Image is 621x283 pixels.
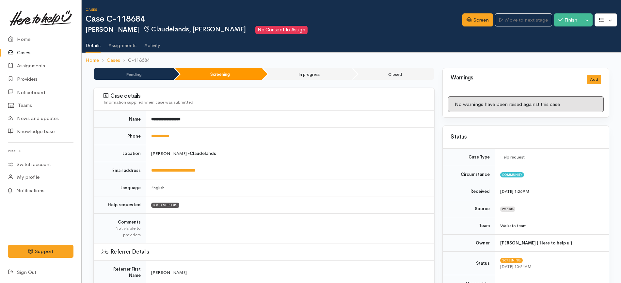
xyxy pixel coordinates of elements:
[255,26,308,34] span: No Consent to Assign
[82,53,621,68] nav: breadcrumb
[495,13,552,27] a: Move to next stage
[151,151,216,156] span: [PERSON_NAME] »
[146,179,434,196] td: English
[151,203,179,208] span: FOOD SUPPORT
[94,179,146,196] td: Language
[554,13,581,27] button: Finish
[451,134,601,140] h3: Status
[143,25,246,33] span: Claudelands, [PERSON_NAME]
[86,8,462,11] h6: Cases
[443,166,495,183] td: Circumstance
[86,26,462,34] h2: [PERSON_NAME]
[104,93,426,99] h3: Case details
[451,75,579,81] h3: Warnings
[353,68,434,80] li: Closed
[495,149,609,166] td: Help request
[443,252,495,275] td: Status
[107,57,120,64] a: Cases
[500,258,523,263] span: Screening
[120,57,150,64] li: C-118684
[94,111,146,128] td: Name
[500,263,601,270] div: [DATE] 10:24AM
[500,189,529,194] time: [DATE] 1:26PM
[94,128,146,145] td: Phone
[86,14,462,24] h1: Case C-118684
[462,13,493,27] a: Screen
[94,196,146,214] td: Help requested
[151,270,187,275] span: [PERSON_NAME]
[443,234,495,252] td: Owner
[94,162,146,179] td: Email address
[8,146,73,155] h6: Profile
[443,183,495,200] td: Received
[102,225,141,238] div: Not visible to providers
[500,172,524,177] span: Community
[102,249,426,255] h3: Referrer Details
[500,223,527,228] span: Waikato team
[443,149,495,166] td: Case Type
[144,34,160,52] a: Activity
[94,145,146,162] td: Location
[108,34,136,52] a: Assignments
[263,68,352,80] li: In progress
[104,99,426,106] div: Information supplied when case was submitted
[443,217,495,235] td: Team
[587,75,601,84] button: Add
[175,68,262,80] li: Screening
[443,200,495,217] td: Source
[94,68,174,80] li: Pending
[190,151,216,156] b: Claudelands
[8,245,73,258] button: Support
[94,213,146,243] td: Comments
[86,34,101,53] a: Details
[500,207,515,212] span: Website
[86,57,99,64] a: Home
[500,240,572,246] b: [PERSON_NAME] ('Here to help u')
[448,96,604,112] div: No warnings have been raised against this case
